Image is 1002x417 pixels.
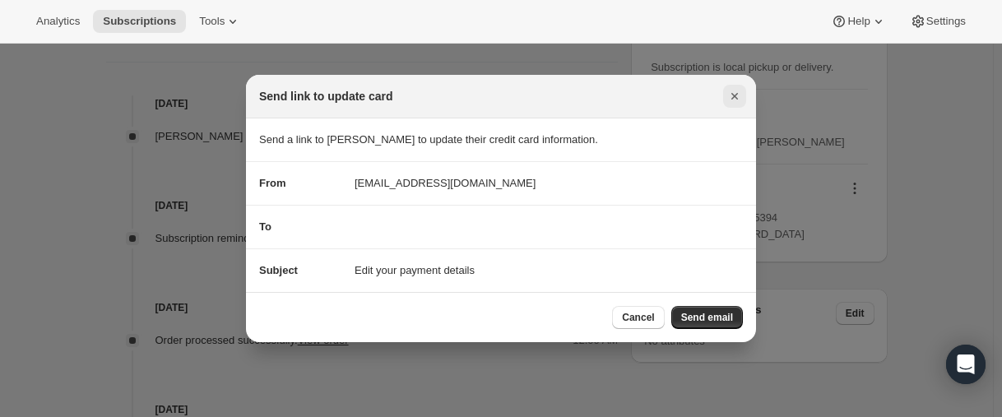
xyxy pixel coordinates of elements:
button: Settings [900,10,976,33]
span: Cancel [622,311,654,324]
span: Analytics [36,15,80,28]
p: Send a link to [PERSON_NAME] to update their credit card information. [259,132,743,148]
span: Edit your payment details [355,262,475,279]
span: [EMAIL_ADDRESS][DOMAIN_NAME] [355,175,536,192]
button: Analytics [26,10,90,33]
button: Tools [189,10,251,33]
button: Subscriptions [93,10,186,33]
h2: Send link to update card [259,88,393,104]
button: Send email [671,306,743,329]
span: Help [847,15,870,28]
span: Subscriptions [103,15,176,28]
button: Close [723,85,746,108]
span: To [259,220,271,233]
span: Tools [199,15,225,28]
div: Open Intercom Messenger [946,345,986,384]
span: From [259,177,286,189]
span: Send email [681,311,733,324]
button: Help [821,10,896,33]
span: Settings [926,15,966,28]
button: Cancel [612,306,664,329]
span: Subject [259,264,298,276]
